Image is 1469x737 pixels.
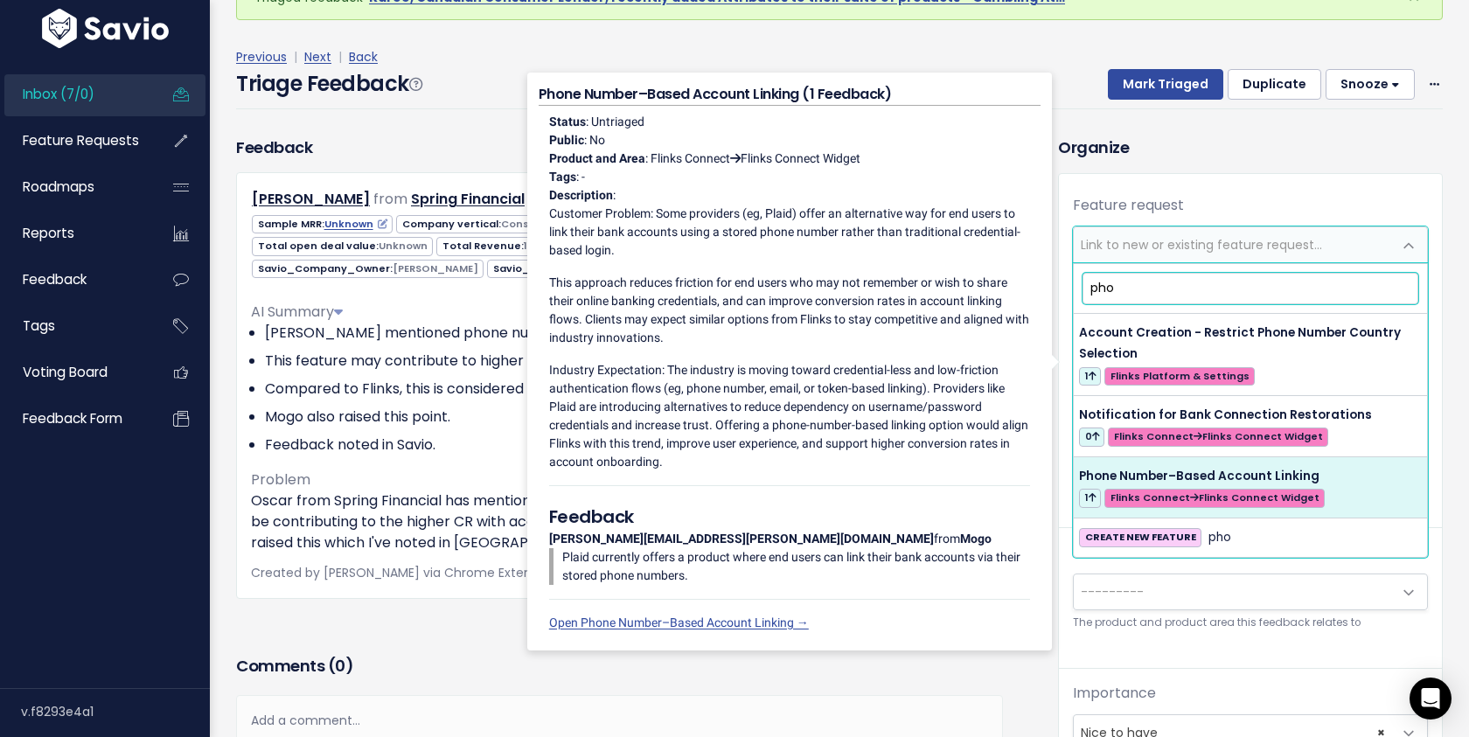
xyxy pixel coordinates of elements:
li: Compared to Flinks, this is considered advantageous. [265,379,988,400]
span: Tags [23,316,55,335]
span: --------- [1081,583,1144,601]
span: Total Revenue: [436,237,576,255]
span: Feedback form [23,409,122,428]
span: Consumer Lending [501,217,602,231]
span: Created by [PERSON_NAME] via Chrome Extension on | [251,564,804,581]
span: from [373,189,407,209]
li: This feature may contribute to higher conversion rate (CR). [265,351,988,372]
span: Flinks Platform & Settings [1104,367,1255,386]
a: Next [304,48,331,66]
a: Feedback [4,260,145,300]
span: Company vertical: [396,215,608,233]
p: Oscar from Spring Financial has mentioned the phone number - based account linking feature that c... [251,490,988,553]
span: Unknown [379,239,428,253]
span: Inbox (7/0) [23,85,94,103]
li: [PERSON_NAME] mentioned phone number-based account linking feature. [265,323,988,344]
span: Feedback [23,270,87,289]
h5: Feedback [549,504,1030,530]
a: Tags [4,306,145,346]
span: 1 [1079,489,1101,507]
span: Phone Number–Based Account Linking [1079,468,1319,484]
span: Notification for Bank Connection Restorations [1079,407,1372,423]
p: This approach reduces friction for end users who may not remember or wish to share their online b... [549,274,1030,347]
a: Spring Financial [411,189,525,209]
span: Link to new or existing feature request... [1081,236,1322,254]
span: pho [1208,527,1231,548]
a: Back [349,48,378,66]
span: [PERSON_NAME] [393,261,478,275]
span: Voting Board [23,363,108,381]
li: Mogo also raised this point. [265,407,988,428]
a: Inbox (7/0) [4,74,145,115]
li: Feedback noted in Savio. [265,435,988,455]
span: AI Summary [251,302,343,322]
div: : Untriaged : No : Flinks Connect Flinks Connect Widget : - : from [539,106,1041,639]
a: Feature Requests [4,121,145,161]
span: Flinks Connect Flinks Connect Widget [1104,489,1325,507]
span: 0 [1079,428,1104,446]
p: Customer Problem: Some providers (eg, Plaid) offer an alternative way for end users to link their... [549,205,1030,260]
span: Reports [23,224,74,242]
span: 0 [335,655,345,677]
strong: Mogo [960,532,992,546]
div: v.f8293e4a1 [21,689,210,734]
h3: Feedback [236,136,312,159]
button: Duplicate [1228,69,1321,101]
img: logo-white.9d6f32f41409.svg [38,9,173,48]
span: 147000.0 [524,239,571,253]
small: The product and product area this feedback relates to [1073,614,1428,632]
div: Open Intercom Messenger [1410,678,1452,720]
button: Mark Triaged [1108,69,1223,101]
h4: Triage Feedback [236,68,421,100]
a: Feedback form [4,399,145,439]
p: Plaid currently offers a product where end users can link their bank accounts via their stored ph... [562,548,1030,585]
button: Snooze [1326,69,1415,101]
span: Flinks Connect Flinks Connect Widget [1108,428,1328,446]
span: Total open deal value: [252,237,433,255]
span: Feature Requests [23,131,139,149]
a: Reports [4,213,145,254]
strong: CREATE NEW FEATURE [1085,530,1196,544]
span: Sample MRR: [252,215,393,233]
span: Account Creation - Restrict Phone Number Country Selection [1079,324,1401,362]
label: Importance [1073,683,1156,704]
strong: Public [549,133,584,147]
span: | [335,48,345,66]
h3: Comments ( ) [236,654,1003,678]
span: Problem [251,469,310,490]
strong: Product and Area [549,151,645,165]
a: Previous [236,48,287,66]
strong: Status [549,115,586,129]
a: Unknown [324,217,387,231]
h3: Organize [1058,136,1443,159]
a: Roadmaps [4,167,145,207]
span: Savio_Company_Owner: [252,260,484,278]
strong: Tags [549,170,576,184]
p: Industry Expectation: The industry is moving toward credential-less and low-friction authenticati... [549,361,1030,471]
a: Open Phone Number–Based Account Linking → [549,615,809,629]
strong: Description [549,188,613,202]
strong: [PERSON_NAME][EMAIL_ADDRESS][PERSON_NAME][DOMAIN_NAME] [549,532,934,546]
h4: Phone Number–Based Account Linking (1 Feedback) [539,84,1041,106]
label: Feature request [1073,195,1184,216]
span: Roadmaps [23,177,94,196]
a: Voting Board [4,352,145,393]
span: Savio_TAM: [487,260,646,278]
a: [PERSON_NAME] [252,189,370,209]
span: | [290,48,301,66]
span: 1 [1079,367,1101,386]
